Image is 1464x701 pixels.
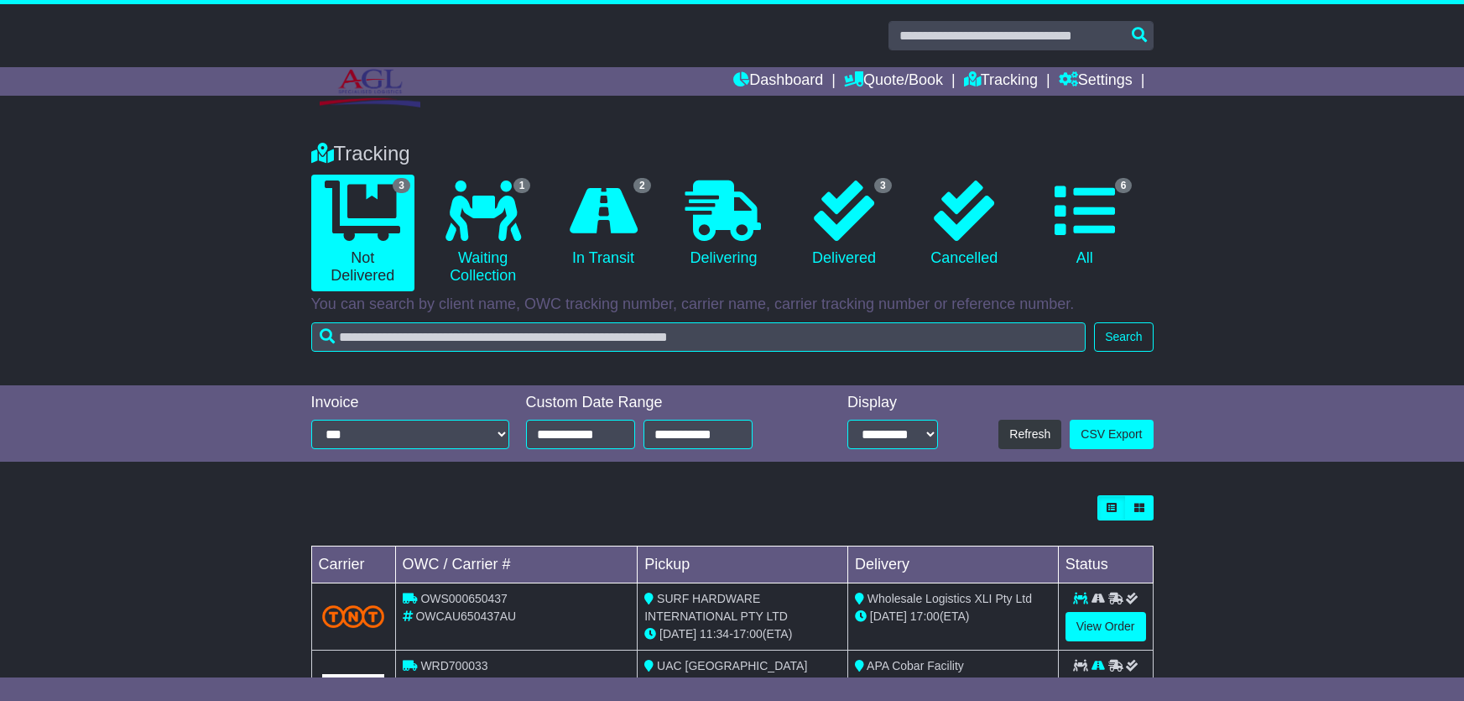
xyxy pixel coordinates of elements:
[844,67,943,96] a: Quote/Book
[644,625,841,643] div: - (ETA)
[431,175,534,291] a: 1 Waiting Collection
[700,627,729,641] span: 11:34
[420,592,508,605] span: OWS000650437
[733,627,763,641] span: 17:00
[1059,67,1133,96] a: Settings
[998,420,1061,449] button: Refresh
[513,178,531,193] span: 1
[847,547,1058,583] td: Delivery
[311,175,414,291] a: 3 Not Delivered
[1033,175,1136,274] a: 6 All
[855,608,1051,625] div: (ETA)
[311,547,395,583] td: Carrier
[638,547,848,583] td: Pickup
[867,659,964,672] span: APA Cobar Facility
[870,609,907,623] span: [DATE]
[633,178,651,193] span: 2
[874,178,892,193] span: 3
[420,659,487,672] span: WRD700033
[322,674,385,693] img: GetCarrierServiceLogo
[847,394,938,412] div: Display
[311,296,1154,314] p: You can search by client name, OWC tracking number, carrier name, carrier tracking number or refe...
[792,175,895,274] a: 3 Delivered
[395,547,638,583] td: OWC / Carrier #
[551,175,654,274] a: 2 In Transit
[1115,178,1133,193] span: 6
[1094,322,1153,352] button: Search
[415,609,516,623] span: OWCAU650437AU
[964,67,1038,96] a: Tracking
[1070,420,1153,449] a: CSV Export
[644,675,841,693] div: - (ETA)
[657,659,807,672] span: UAC [GEOGRAPHIC_DATA]
[1058,547,1153,583] td: Status
[311,394,509,412] div: Invoice
[644,592,788,623] span: SURF HARDWARE INTERNATIONAL PTY LTD
[672,175,775,274] a: Delivering
[659,627,696,641] span: [DATE]
[733,67,823,96] a: Dashboard
[1065,612,1146,641] a: View Order
[855,675,1051,693] div: (ETA)
[867,592,1032,605] span: Wholesale Logistics XLI Pty Ltd
[526,394,795,412] div: Custom Date Range
[393,178,410,193] span: 3
[322,605,385,628] img: TNT_Domestic.png
[913,175,1016,274] a: Cancelled
[303,142,1162,166] div: Tracking
[910,609,940,623] span: 17:00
